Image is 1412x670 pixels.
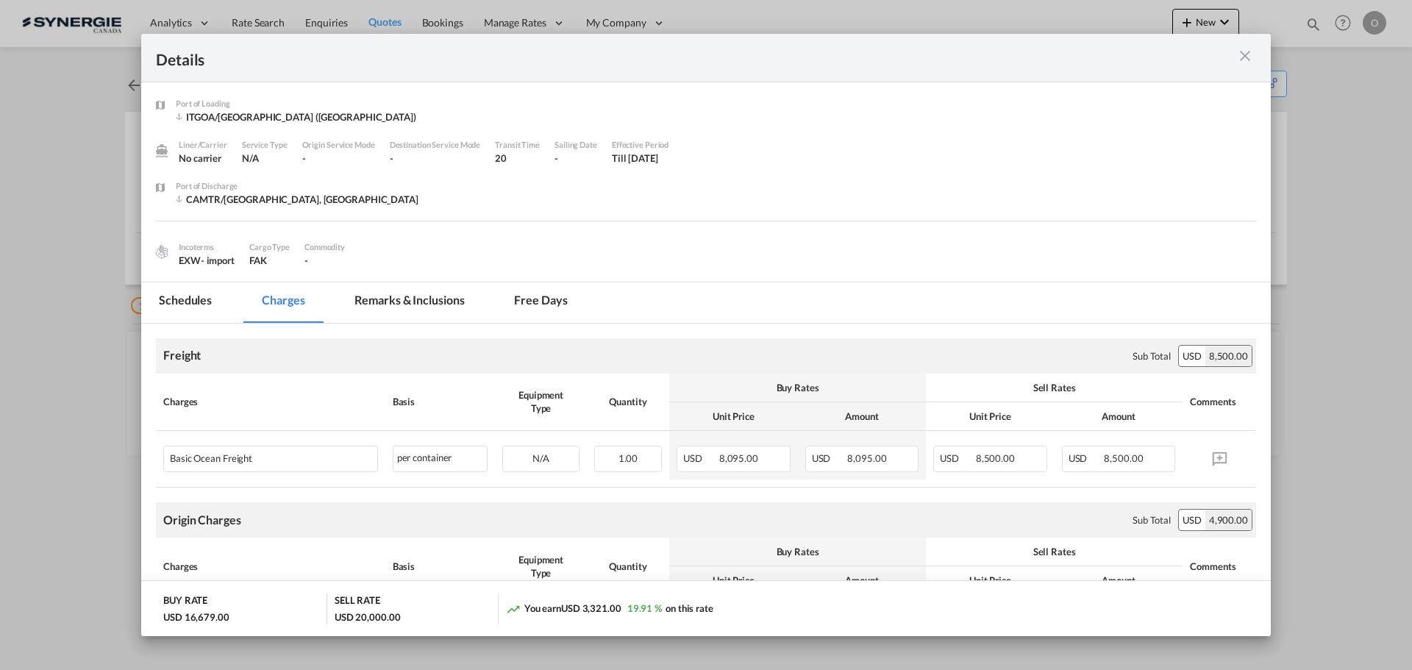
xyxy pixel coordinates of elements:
[798,402,927,431] th: Amount
[393,395,488,408] div: Basis
[179,138,227,152] div: Liner/Carrier
[618,452,638,464] span: 1.00
[304,240,345,254] div: Commodity
[1104,452,1143,464] span: 8,500.00
[179,254,235,267] div: EXW
[933,381,1175,394] div: Sell Rates
[337,282,482,323] md-tab-item: Remarks & Inclusions
[179,240,235,254] div: Incoterms
[244,282,322,323] md-tab-item: Charges
[163,594,207,610] div: BUY RATE
[933,545,1175,558] div: Sell Rates
[594,560,662,573] div: Quantity
[502,388,580,415] div: Equipment Type
[163,512,241,528] div: Origin Charges
[612,152,658,165] div: Till 15 Aug 2025
[926,566,1055,595] th: Unit Price
[141,282,600,323] md-pagination-wrapper: Use the left and right arrow keys to navigate between tabs
[561,602,621,614] span: USD 3,321.00
[390,138,481,152] div: Destination Service Mode
[170,446,321,464] div: Basic Ocean Freight
[669,402,798,431] th: Unit Price
[1133,349,1171,363] div: Sub Total
[179,152,227,165] div: No carrier
[506,602,713,617] div: You earn on this rate
[242,138,288,152] div: Service Type
[176,179,418,193] div: Port of Discharge
[677,381,919,394] div: Buy Rates
[393,560,488,573] div: Basis
[390,152,481,165] div: -
[1183,538,1256,595] th: Comments
[1205,510,1252,530] div: 4,900.00
[141,34,1271,637] md-dialog: Port of Loading ...
[495,138,540,152] div: Transit Time
[669,566,798,595] th: Unit Price
[335,594,380,610] div: SELL RATE
[1055,566,1183,595] th: Amount
[176,193,418,206] div: CAMTR/Montreal, QC
[302,152,375,165] div: -
[1133,513,1171,527] div: Sub Total
[1236,47,1254,65] md-icon: icon-close m-3 fg-AAA8AD cursor
[502,553,580,580] div: Equipment Type
[1179,346,1205,366] div: USD
[683,452,717,464] span: USD
[496,282,585,323] md-tab-item: Free days
[163,610,229,624] div: USD 16,679.00
[201,254,235,267] div: - import
[594,395,662,408] div: Quantity
[163,347,201,363] div: Freight
[1205,346,1252,366] div: 8,500.00
[304,254,308,266] span: -
[677,545,919,558] div: Buy Rates
[555,138,597,152] div: Sailing Date
[163,560,378,573] div: Charges
[249,240,290,254] div: Cargo Type
[495,152,540,165] div: 20
[627,602,662,614] span: 19.91 %
[506,602,521,616] md-icon: icon-trending-up
[1183,374,1256,431] th: Comments
[940,452,974,464] span: USD
[926,402,1055,431] th: Unit Price
[335,610,401,624] div: USD 20,000.00
[176,97,416,110] div: Port of Loading
[1179,510,1205,530] div: USD
[1055,402,1183,431] th: Amount
[163,395,378,408] div: Charges
[812,452,846,464] span: USD
[798,566,927,595] th: Amount
[176,110,416,124] div: ITGOA/Genova (Genoa)
[393,446,488,472] div: per container
[141,282,229,323] md-tab-item: Schedules
[249,254,290,267] div: FAK
[719,452,758,464] span: 8,095.00
[555,152,597,165] div: -
[154,243,170,260] img: cargo.png
[612,138,668,152] div: Effective Period
[532,452,549,464] span: N/A
[302,138,375,152] div: Origin Service Mode
[847,452,886,464] span: 8,095.00
[156,49,1146,67] div: Details
[1069,452,1102,464] span: USD
[242,152,259,164] span: N/A
[976,452,1015,464] span: 8,500.00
